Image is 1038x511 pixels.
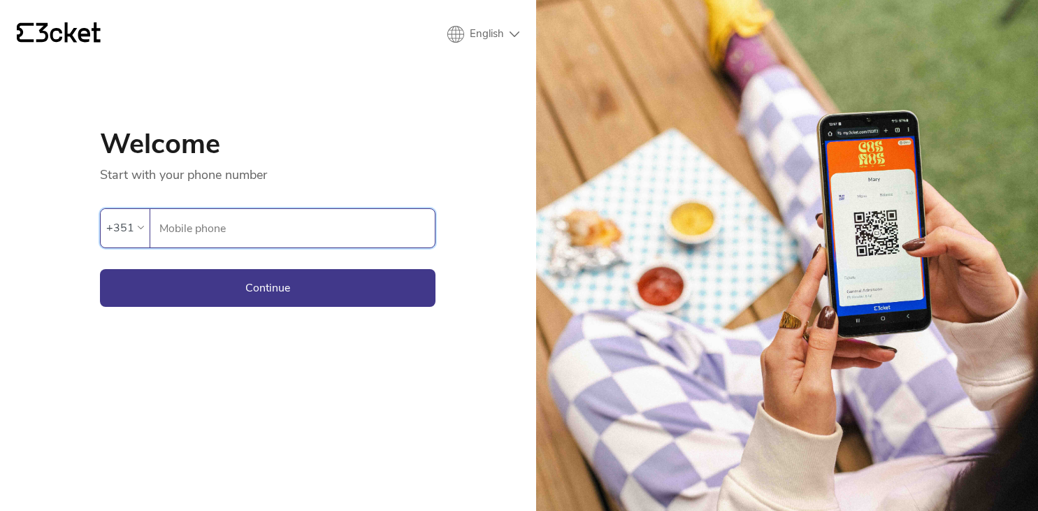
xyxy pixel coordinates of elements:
p: Start with your phone number [100,158,435,183]
g: {' '} [17,23,34,43]
h1: Welcome [100,130,435,158]
input: Mobile phone [159,209,435,247]
label: Mobile phone [150,209,435,248]
div: +351 [106,217,134,238]
a: {' '} [17,22,101,46]
button: Continue [100,269,435,307]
